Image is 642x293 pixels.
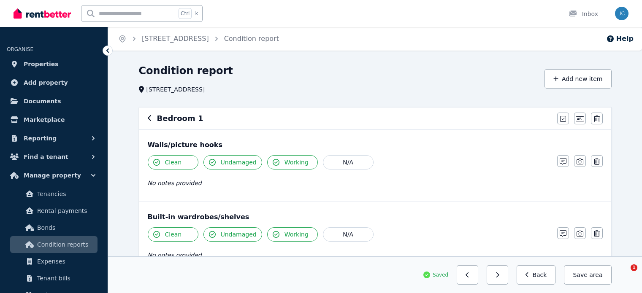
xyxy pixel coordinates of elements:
[284,158,309,167] span: Working
[37,256,94,266] span: Expenses
[139,64,233,78] h1: Condition report
[323,155,374,169] button: N/A
[615,7,628,20] img: Jenny Chiang
[544,69,612,89] button: Add new item
[7,148,101,165] button: Find a tenant
[267,155,318,169] button: Working
[157,113,203,124] h6: Bedroom 1
[142,35,209,43] a: [STREET_ADDRESS]
[14,7,71,20] img: RentBetter
[631,264,637,271] span: 1
[10,253,98,270] a: Expenses
[148,155,198,169] button: Clean
[10,236,98,253] a: Condition reports
[37,189,94,199] span: Tenancies
[10,202,98,219] a: Rental payments
[37,223,94,233] span: Bonds
[148,252,202,258] span: No notes provided
[564,265,611,285] button: Save area
[10,185,98,202] a: Tenancies
[7,74,101,91] a: Add property
[7,56,101,73] a: Properties
[7,130,101,147] button: Reporting
[148,140,603,150] div: Walls/picture hooks
[613,264,634,285] iframe: Intercom live chat
[24,59,59,69] span: Properties
[37,273,94,283] span: Tenant bills
[179,8,192,19] span: Ctrl
[203,227,262,242] button: Undamaged
[108,27,289,51] nav: Breadcrumb
[24,115,65,125] span: Marketplace
[224,35,279,43] a: Condition report
[148,180,202,186] span: No notes provided
[10,270,98,287] a: Tenant bills
[24,96,61,106] span: Documents
[433,271,448,278] span: Saved
[7,111,101,128] a: Marketplace
[37,206,94,216] span: Rental payments
[569,10,598,18] div: Inbox
[323,227,374,242] button: N/A
[195,10,198,17] span: k
[589,271,602,279] span: area
[24,152,68,162] span: Find a tenant
[203,155,262,169] button: Undamaged
[24,78,68,88] span: Add property
[165,158,182,167] span: Clean
[7,167,101,184] button: Manage property
[148,227,198,242] button: Clean
[221,230,257,239] span: Undamaged
[606,34,634,44] button: Help
[284,230,309,239] span: Working
[24,133,57,143] span: Reporting
[517,265,556,285] button: Back
[148,212,603,222] div: Built-in wardrobes/shelves
[7,46,33,52] span: ORGANISE
[10,219,98,236] a: Bonds
[146,85,205,94] span: [STREET_ADDRESS]
[221,158,257,167] span: Undamaged
[165,230,182,239] span: Clean
[267,227,318,242] button: Working
[24,170,81,180] span: Manage property
[7,93,101,110] a: Documents
[37,239,94,250] span: Condition reports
